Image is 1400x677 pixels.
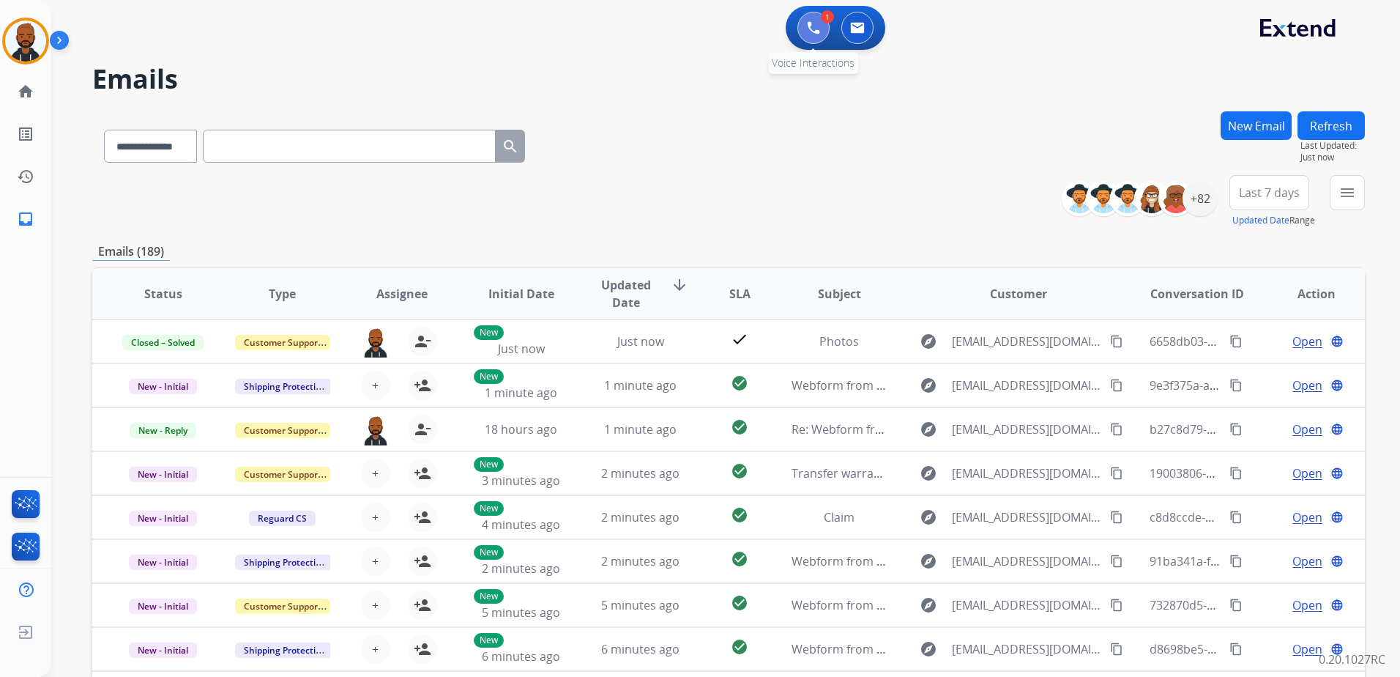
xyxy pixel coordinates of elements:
[235,555,335,570] span: Shipping Protection
[1330,467,1344,480] mat-icon: language
[235,423,330,438] span: Customer Support
[414,377,431,394] mat-icon: person_add
[1292,421,1322,438] span: Open
[1150,509,1372,525] span: c8d8ccde-82f2-4542-8487-eee063d857e5
[235,379,335,394] span: Shipping Protection
[1110,555,1123,568] mat-icon: content_copy
[952,333,1102,350] span: [EMAIL_ADDRESS][DOMAIN_NAME]
[731,550,748,568] mat-icon: check_circle
[952,508,1102,526] span: [EMAIL_ADDRESS][DOMAIN_NAME]
[361,415,390,445] img: agent-avatar
[1150,421,1377,437] span: b27c8d79-e48d-4274-998a-8e8be52313a9
[361,503,390,532] button: +
[92,64,1365,94] h2: Emails
[414,421,431,438] mat-icon: person_remove
[17,168,34,185] mat-icon: history
[1150,285,1244,303] span: Conversation ID
[920,333,937,350] mat-icon: explore
[17,125,34,143] mat-icon: list_alt
[361,459,390,488] button: +
[482,473,560,489] span: 3 minutes ago
[130,423,196,438] span: New - Reply
[1229,511,1243,524] mat-icon: content_copy
[361,635,390,664] button: +
[5,21,46,62] img: avatar
[731,374,748,392] mat-icon: check_circle
[1229,643,1243,656] mat-icon: content_copy
[792,641,1123,657] span: Webform from [EMAIL_ADDRESS][DOMAIN_NAME] on [DATE]
[601,465,679,481] span: 2 minutes ago
[235,335,330,350] span: Customer Support
[824,509,854,525] span: Claim
[1246,268,1365,319] th: Action
[731,418,748,436] mat-icon: check_circle
[129,511,197,526] span: New - Initial
[731,594,748,612] mat-icon: check_circle
[792,421,1143,437] span: Re: Webform from [EMAIL_ADDRESS][DOMAIN_NAME] on [DATE]
[1150,597,1370,613] span: 732870d5-ef81-489e-9931-a81f3a692641
[474,325,504,340] p: New
[1150,553,1374,569] span: 91ba341a-f786-432b-93a7-e8700a73858e
[1110,599,1123,612] mat-icon: content_copy
[1239,190,1300,196] span: Last 7 days
[1330,379,1344,392] mat-icon: language
[482,517,560,533] span: 4 minutes ago
[482,561,560,577] span: 2 minutes ago
[372,377,379,394] span: +
[249,511,316,526] span: Reguard CS
[1300,140,1365,152] span: Last Updated:
[235,467,330,482] span: Customer Support
[17,210,34,228] mat-icon: inbox
[1150,333,1373,349] span: 6658db03-3e0a-4d20-8f3f-64ad108b1654
[990,285,1047,303] span: Customer
[361,371,390,400] button: +
[593,276,659,311] span: Updated Date
[269,285,296,303] span: Type
[920,421,937,438] mat-icon: explore
[502,138,519,155] mat-icon: search
[1292,377,1322,394] span: Open
[474,545,504,560] p: New
[361,591,390,620] button: +
[1232,214,1315,226] span: Range
[1110,643,1123,656] mat-icon: content_copy
[414,596,431,614] mat-icon: person_add
[1150,377,1369,393] span: 9e3f375a-a4f5-4f57-b305-cdbdb0d2ca9c
[474,589,504,604] p: New
[731,638,748,656] mat-icon: check_circle
[1292,508,1322,526] span: Open
[1338,184,1356,201] mat-icon: menu
[1319,651,1385,668] p: 0.20.1027RC
[792,553,1123,569] span: Webform from [EMAIL_ADDRESS][DOMAIN_NAME] on [DATE]
[772,56,854,70] span: Voice Interactions
[1110,379,1123,392] mat-icon: content_copy
[731,330,748,348] mat-icon: check
[1229,335,1243,348] mat-icon: content_copy
[1232,215,1289,226] button: Updated Date
[129,599,197,614] span: New - Initial
[1110,511,1123,524] mat-icon: content_copy
[144,285,182,303] span: Status
[601,641,679,657] span: 6 minutes ago
[792,597,1123,613] span: Webform from [EMAIL_ADDRESS][DOMAIN_NAME] on [DATE]
[731,506,748,524] mat-icon: check_circle
[372,640,379,658] span: +
[488,285,554,303] span: Initial Date
[474,457,504,472] p: New
[604,421,677,437] span: 1 minute ago
[235,643,335,658] span: Shipping Protection
[1300,152,1365,163] span: Just now
[952,640,1102,658] span: [EMAIL_ADDRESS][DOMAIN_NAME]
[1330,643,1344,656] mat-icon: language
[617,333,664,349] span: Just now
[1221,111,1292,140] button: New Email
[372,508,379,526] span: +
[414,640,431,658] mat-icon: person_add
[235,599,330,614] span: Customer Support
[1330,599,1344,612] mat-icon: language
[1292,640,1322,658] span: Open
[482,604,560,621] span: 5 minutes ago
[372,552,379,570] span: +
[414,465,431,482] mat-icon: person_add
[671,276,688,294] mat-icon: arrow_downward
